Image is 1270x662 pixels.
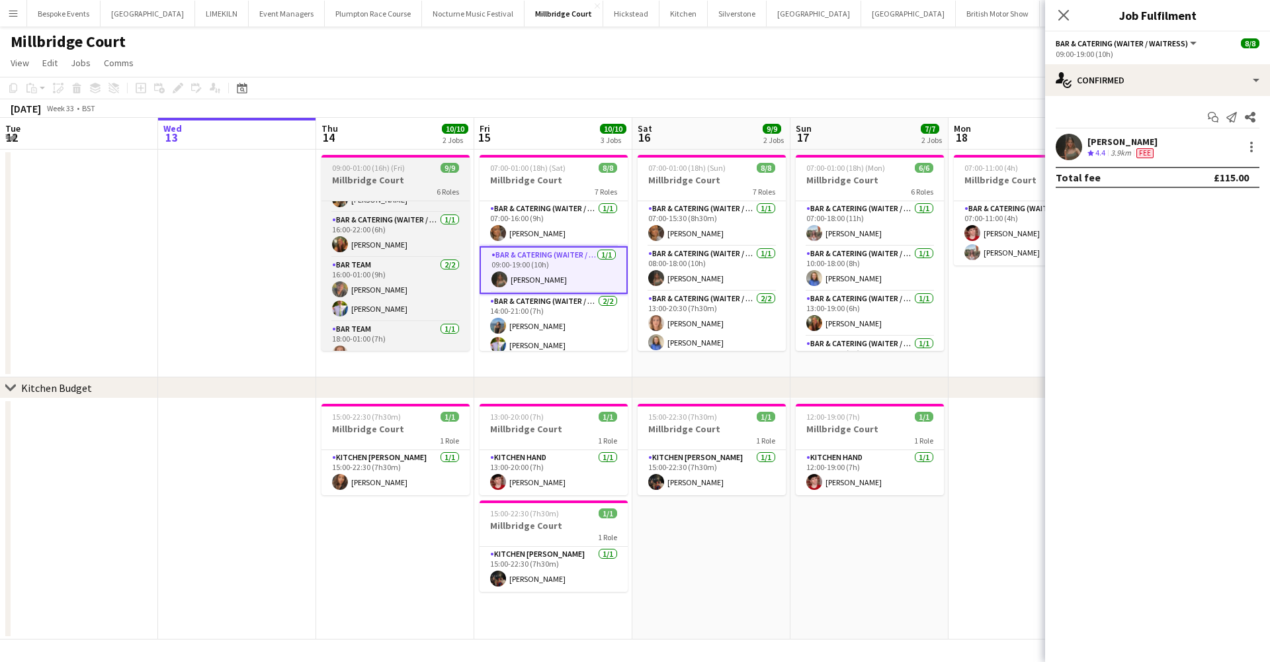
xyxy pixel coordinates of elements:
[954,122,971,134] span: Mon
[480,294,628,358] app-card-role: Bar & Catering (Waiter / waitress)2/214:00-21:00 (7h)[PERSON_NAME][PERSON_NAME]
[796,155,944,351] app-job-card: 07:00-01:00 (18h) (Mon)6/6Millbridge Court6 RolesBar & Catering (Waiter / waitress)1/107:00-18:00...
[921,124,939,134] span: 7/7
[1087,136,1158,148] div: [PERSON_NAME]
[1045,64,1270,96] div: Confirmed
[796,336,944,381] app-card-role: Bar & Catering (Waiter / waitress)1/113:00-22:00 (9h)
[763,124,781,134] span: 9/9
[332,412,401,422] span: 15:00-22:30 (7h30m)
[796,450,944,495] app-card-role: Kitchen Hand1/112:00-19:00 (7h)[PERSON_NAME]
[480,423,628,435] h3: Millbridge Court
[956,1,1040,26] button: British Motor Show
[3,130,21,145] span: 12
[599,163,617,173] span: 8/8
[11,32,126,52] h1: Millbridge Court
[321,213,470,258] app-card-role: Bar & Catering (Waiter / waitress)1/116:00-22:00 (6h)[PERSON_NAME]
[756,436,775,446] span: 1 Role
[1056,171,1101,184] div: Total fee
[601,135,626,145] div: 3 Jobs
[82,103,95,113] div: BST
[638,155,786,351] app-job-card: 07:00-01:00 (18h) (Sun)8/8Millbridge Court7 RolesBar & Catering (Waiter / waitress)1/107:00-15:30...
[915,163,933,173] span: 6/6
[480,174,628,186] h3: Millbridge Court
[595,187,617,197] span: 7 Roles
[796,404,944,495] app-job-card: 12:00-19:00 (7h)1/1Millbridge Court1 RoleKitchen Hand1/112:00-19:00 (7h)[PERSON_NAME]
[796,122,812,134] span: Sun
[490,412,544,422] span: 13:00-20:00 (7h)
[915,412,933,422] span: 1/1
[796,246,944,291] app-card-role: Bar & Catering (Waiter / waitress)1/110:00-18:00 (8h)[PERSON_NAME]
[71,57,91,69] span: Jobs
[480,122,490,134] span: Fri
[44,103,77,113] span: Week 33
[21,381,92,395] div: Kitchen Budget
[480,404,628,495] app-job-card: 13:00-20:00 (7h)1/1Millbridge Court1 RoleKitchen Hand1/113:00-20:00 (7h)[PERSON_NAME]
[599,508,617,518] span: 1/1
[954,174,1102,186] h3: Millbridge Court
[796,174,944,186] h3: Millbridge Court
[767,1,861,26] button: [GEOGRAPHIC_DATA]
[598,532,617,542] span: 1 Role
[480,520,628,532] h3: Millbridge Court
[480,155,628,351] app-job-card: 07:00-01:00 (18h) (Sat)8/8Millbridge Court7 RolesBar & Catering (Waiter / waitress)1/107:00-16:00...
[1045,7,1270,24] h3: Job Fulfilment
[490,508,559,518] span: 15:00-22:30 (7h30m)
[659,1,708,26] button: Kitchen
[325,1,422,26] button: Plumpton Race Course
[442,124,468,134] span: 10/10
[806,163,885,173] span: 07:00-01:00 (18h) (Mon)
[65,54,96,71] a: Jobs
[42,57,58,69] span: Edit
[99,54,139,71] a: Comms
[321,174,470,186] h3: Millbridge Court
[753,187,775,197] span: 7 Roles
[321,322,470,367] app-card-role: Bar Team1/118:00-01:00 (7h)[PERSON_NAME]
[104,57,134,69] span: Comms
[321,404,470,495] app-job-card: 15:00-22:30 (7h30m)1/1Millbridge Court1 RoleKitchen [PERSON_NAME]1/115:00-22:30 (7h30m)[PERSON_NAME]
[598,436,617,446] span: 1 Role
[796,423,944,435] h3: Millbridge Court
[603,1,659,26] button: Hickstead
[638,291,786,355] app-card-role: Bar & Catering (Waiter / waitress)2/213:00-20:30 (7h30m)[PERSON_NAME][PERSON_NAME]
[599,412,617,422] span: 1/1
[27,1,101,26] button: Bespoke Events
[1214,171,1249,184] div: £115.00
[163,122,182,134] span: Wed
[11,57,29,69] span: View
[796,201,944,246] app-card-role: Bar & Catering (Waiter / waitress)1/107:00-18:00 (11h)[PERSON_NAME]
[638,246,786,291] app-card-role: Bar & Catering (Waiter / waitress)1/108:00-18:00 (10h)[PERSON_NAME]
[480,500,628,592] div: 15:00-22:30 (7h30m)1/1Millbridge Court1 RoleKitchen [PERSON_NAME]1/115:00-22:30 (7h30m)[PERSON_NAME]
[952,130,971,145] span: 18
[490,163,566,173] span: 07:00-01:00 (18h) (Sat)
[1241,38,1259,48] span: 8/8
[914,436,933,446] span: 1 Role
[321,423,470,435] h3: Millbridge Court
[478,130,490,145] span: 15
[1136,148,1154,158] span: Fee
[480,201,628,246] app-card-role: Bar & Catering (Waiter / waitress)1/107:00-16:00 (9h)[PERSON_NAME]
[600,124,626,134] span: 10/10
[249,1,325,26] button: Event Managers
[757,163,775,173] span: 8/8
[911,187,933,197] span: 6 Roles
[1056,38,1199,48] button: Bar & Catering (Waiter / waitress)
[37,54,63,71] a: Edit
[480,246,628,294] app-card-role: Bar & Catering (Waiter / waitress)1/109:00-19:00 (10h)[PERSON_NAME]
[954,155,1102,265] app-job-card: 07:00-11:00 (4h)2/2Millbridge Court1 RoleBar & Catering (Waiter / waitress)2/207:00-11:00 (4h)[PE...
[638,423,786,435] h3: Millbridge Court
[321,155,470,351] app-job-card: 09:00-01:00 (16h) (Fri)9/9Millbridge Court6 Roles[PERSON_NAME][PERSON_NAME][PERSON_NAME]Bar & Cat...
[440,436,459,446] span: 1 Role
[321,450,470,495] app-card-role: Kitchen [PERSON_NAME]1/115:00-22:30 (7h30m)[PERSON_NAME]
[319,130,338,145] span: 14
[648,163,726,173] span: 07:00-01:00 (18h) (Sun)
[964,163,1018,173] span: 07:00-11:00 (4h)
[638,404,786,495] app-job-card: 15:00-22:30 (7h30m)1/1Millbridge Court1 RoleKitchen [PERSON_NAME]1/115:00-22:30 (7h30m)[PERSON_NAME]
